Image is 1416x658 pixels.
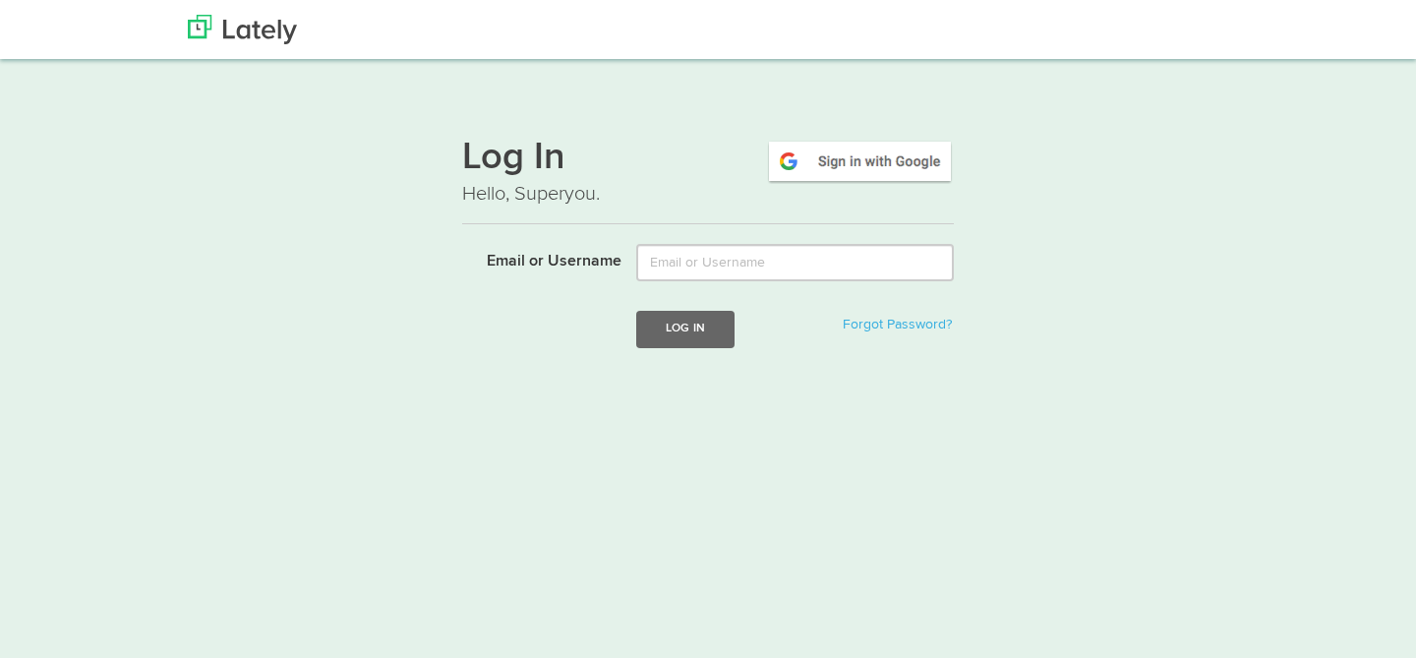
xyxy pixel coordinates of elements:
img: google-signin.png [766,139,954,184]
p: Hello, Superyou. [462,180,954,209]
button: Log In [636,311,735,347]
a: Forgot Password? [843,318,952,331]
label: Email or Username [447,244,621,273]
img: Lately [188,15,297,44]
h1: Log In [462,139,954,180]
input: Email or Username [636,244,954,281]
